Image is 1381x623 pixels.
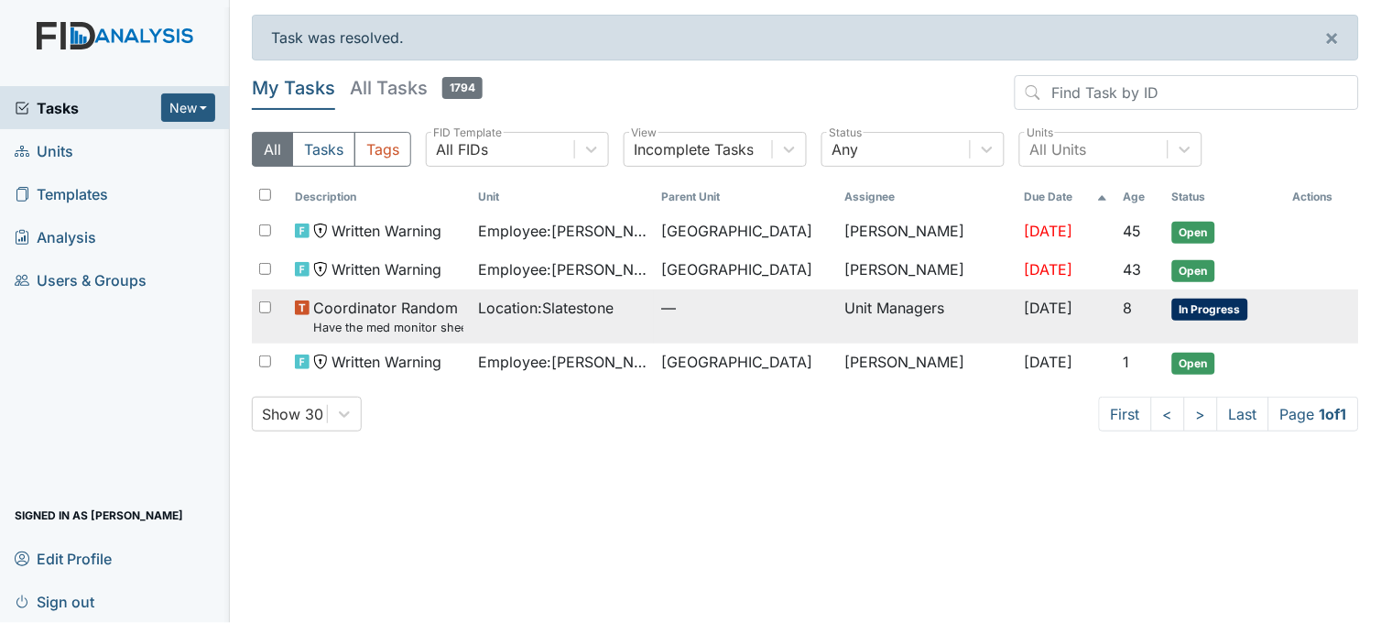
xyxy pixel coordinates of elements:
[1184,397,1218,432] a: >
[1029,138,1086,160] div: All Units
[1172,260,1215,282] span: Open
[332,258,441,280] span: Written Warning
[1165,181,1286,213] th: Toggle SortBy
[837,181,1017,213] th: Assignee
[1268,397,1359,432] span: Page
[1123,260,1141,279] span: 43
[832,138,858,160] div: Any
[1115,181,1164,213] th: Toggle SortBy
[292,132,355,167] button: Tasks
[661,351,812,373] span: [GEOGRAPHIC_DATA]
[252,75,335,101] h5: My Tasks
[471,181,654,213] th: Toggle SortBy
[1172,353,1215,375] span: Open
[1172,222,1215,244] span: Open
[15,544,112,573] span: Edit Profile
[15,223,96,251] span: Analysis
[259,189,271,201] input: Toggle All Rows Selected
[1286,181,1359,213] th: Actions
[1024,222,1072,240] span: [DATE]
[837,213,1017,251] td: [PERSON_NAME]
[1017,181,1115,213] th: Toggle SortBy
[354,132,411,167] button: Tags
[654,181,837,213] th: Toggle SortBy
[1123,222,1141,240] span: 45
[661,297,830,319] span: —
[1099,397,1152,432] a: First
[1217,397,1269,432] a: Last
[478,220,647,242] span: Employee : [PERSON_NAME]
[252,132,293,167] button: All
[313,319,463,336] small: Have the med monitor sheets been filled out?
[1123,353,1129,371] span: 1
[252,132,411,167] div: Type filter
[661,220,812,242] span: [GEOGRAPHIC_DATA]
[478,351,647,373] span: Employee : [PERSON_NAME], Ky'Asia
[15,587,94,616] span: Sign out
[1172,299,1248,321] span: In Progress
[1024,353,1072,371] span: [DATE]
[332,351,441,373] span: Written Warning
[1151,397,1185,432] a: <
[262,403,323,425] div: Show 30
[837,290,1017,344] td: Unit Managers
[1325,24,1340,50] span: ×
[1024,260,1072,279] span: [DATE]
[837,251,1017,290] td: [PERSON_NAME]
[1024,299,1072,317] span: [DATE]
[15,501,183,530] span: Signed in as [PERSON_NAME]
[1320,405,1347,423] strong: 1 of 1
[1015,75,1359,110] input: Find Task by ID
[332,220,441,242] span: Written Warning
[837,344,1017,382] td: [PERSON_NAME]
[288,181,471,213] th: Toggle SortBy
[661,258,812,280] span: [GEOGRAPHIC_DATA]
[313,297,463,336] span: Coordinator Random Have the med monitor sheets been filled out?
[1307,16,1358,60] button: ×
[15,180,108,208] span: Templates
[1099,397,1359,432] nav: task-pagination
[15,97,161,119] a: Tasks
[442,77,483,99] span: 1794
[478,297,614,319] span: Location : Slatestone
[478,258,647,280] span: Employee : [PERSON_NAME][GEOGRAPHIC_DATA]
[350,75,483,101] h5: All Tasks
[1123,299,1132,317] span: 8
[436,138,488,160] div: All FIDs
[15,266,147,294] span: Users & Groups
[634,138,754,160] div: Incomplete Tasks
[161,93,216,122] button: New
[252,15,1359,60] div: Task was resolved.
[15,137,73,165] span: Units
